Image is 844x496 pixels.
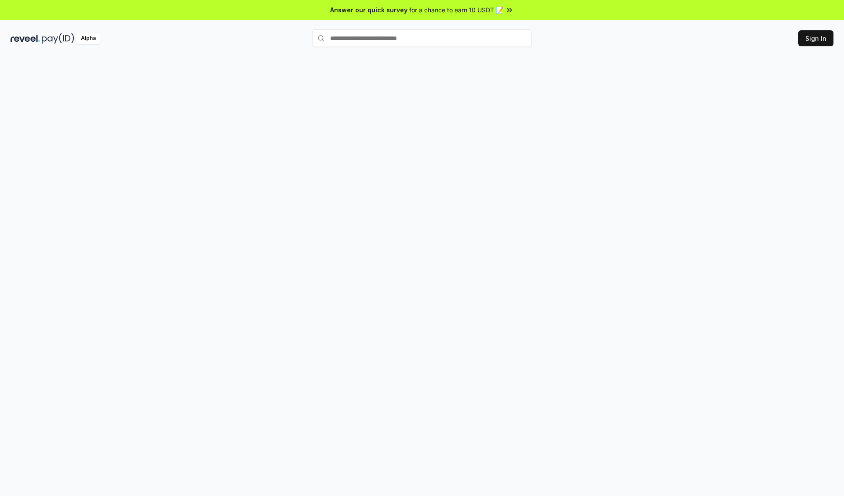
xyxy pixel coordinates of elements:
div: Alpha [76,33,101,44]
img: pay_id [42,33,74,44]
button: Sign In [798,30,833,46]
span: for a chance to earn 10 USDT 📝 [409,5,503,14]
img: reveel_dark [11,33,40,44]
span: Answer our quick survey [330,5,407,14]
